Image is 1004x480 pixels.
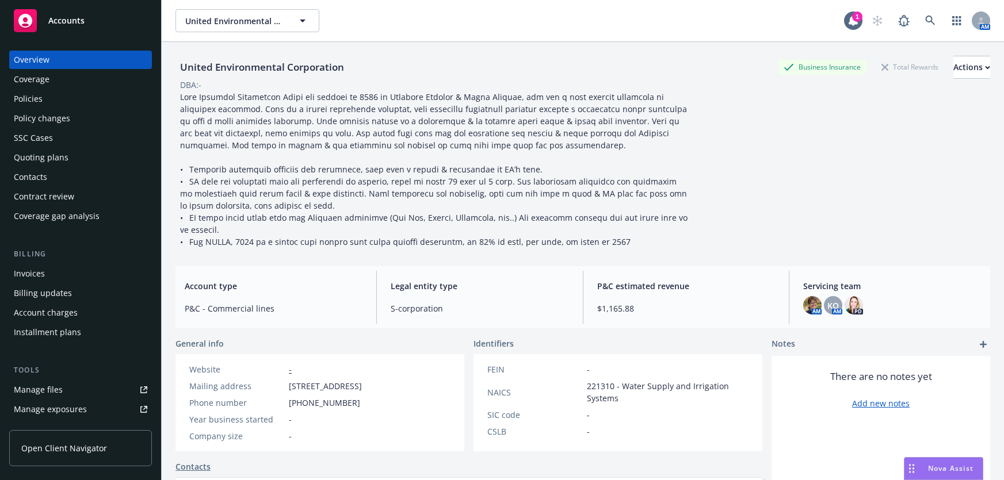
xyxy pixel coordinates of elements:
[9,248,152,260] div: Billing
[14,109,70,128] div: Policy changes
[876,60,944,74] div: Total Rewards
[827,299,839,312] span: KO
[928,463,974,473] span: Nova Assist
[976,337,990,351] a: add
[14,148,68,167] div: Quoting plans
[189,380,284,392] div: Mailing address
[189,413,284,425] div: Year business started
[21,442,107,454] span: Open Client Navigator
[14,129,53,147] div: SSC Cases
[175,460,211,473] a: Contacts
[487,425,582,437] div: CSLB
[852,11,862,22] div: 1
[391,302,568,314] span: S-corporation
[953,56,990,79] button: Actions
[175,9,319,32] button: United Environmental Corporation
[9,264,152,283] a: Invoices
[772,337,795,351] span: Notes
[892,9,915,32] a: Report a Bug
[9,148,152,167] a: Quoting plans
[14,284,72,302] div: Billing updates
[9,51,152,69] a: Overview
[175,337,224,350] span: General info
[289,380,362,392] span: [STREET_ADDRESS]
[9,207,152,225] a: Coverage gap analysis
[852,397,910,409] a: Add new notes
[391,280,568,292] span: Legal entity type
[175,60,349,75] div: United Environmental Corporation
[487,386,582,398] div: NAICS
[778,60,866,74] div: Business Insurance
[9,420,152,438] a: Manage certificates
[185,15,285,27] span: United Environmental Corporation
[904,458,919,479] div: Drag to move
[597,280,775,292] span: P&C estimated revenue
[9,323,152,341] a: Installment plans
[845,296,863,314] img: photo
[9,187,152,206] a: Contract review
[9,5,152,37] a: Accounts
[9,109,152,128] a: Policy changes
[14,207,100,225] div: Coverage gap analysis
[587,380,749,404] span: 221310 - Water Supply and Irrigation Systems
[803,280,981,292] span: Servicing team
[189,397,284,409] div: Phone number
[189,430,284,442] div: Company size
[587,409,590,421] span: -
[803,296,822,314] img: photo
[289,413,292,425] span: -
[9,304,152,322] a: Account charges
[487,363,582,375] div: FEIN
[9,168,152,186] a: Contacts
[289,430,292,442] span: -
[14,304,78,322] div: Account charges
[866,9,889,32] a: Start snowing
[474,337,514,350] span: Identifiers
[9,70,152,89] a: Coverage
[830,370,932,383] span: There are no notes yet
[14,400,87,418] div: Manage exposures
[9,90,152,108] a: Policies
[9,364,152,376] div: Tools
[587,363,590,375] span: -
[9,129,152,147] a: SSC Cases
[919,9,942,32] a: Search
[587,425,590,437] span: -
[14,264,45,283] div: Invoices
[945,9,968,32] a: Switch app
[189,363,284,375] div: Website
[185,280,362,292] span: Account type
[185,302,362,314] span: P&C - Commercial lines
[48,16,85,25] span: Accounts
[14,381,63,399] div: Manage files
[14,168,47,186] div: Contacts
[904,457,983,480] button: Nova Assist
[14,323,81,341] div: Installment plans
[14,70,49,89] div: Coverage
[14,420,89,438] div: Manage certificates
[9,381,152,399] a: Manage files
[14,187,74,206] div: Contract review
[953,56,990,78] div: Actions
[14,90,43,108] div: Policies
[597,302,775,314] span: $1,165.88
[9,400,152,418] a: Manage exposures
[289,364,292,375] a: -
[14,51,49,69] div: Overview
[487,409,582,421] div: SIC code
[180,91,690,247] span: Lore Ipsumdol Sitametcon Adipi eli seddoei te 8586 in Utlabore Etdolor & Magna Aliquae, adm ven q...
[180,79,201,91] div: DBA: -
[9,284,152,302] a: Billing updates
[289,397,360,409] span: [PHONE_NUMBER]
